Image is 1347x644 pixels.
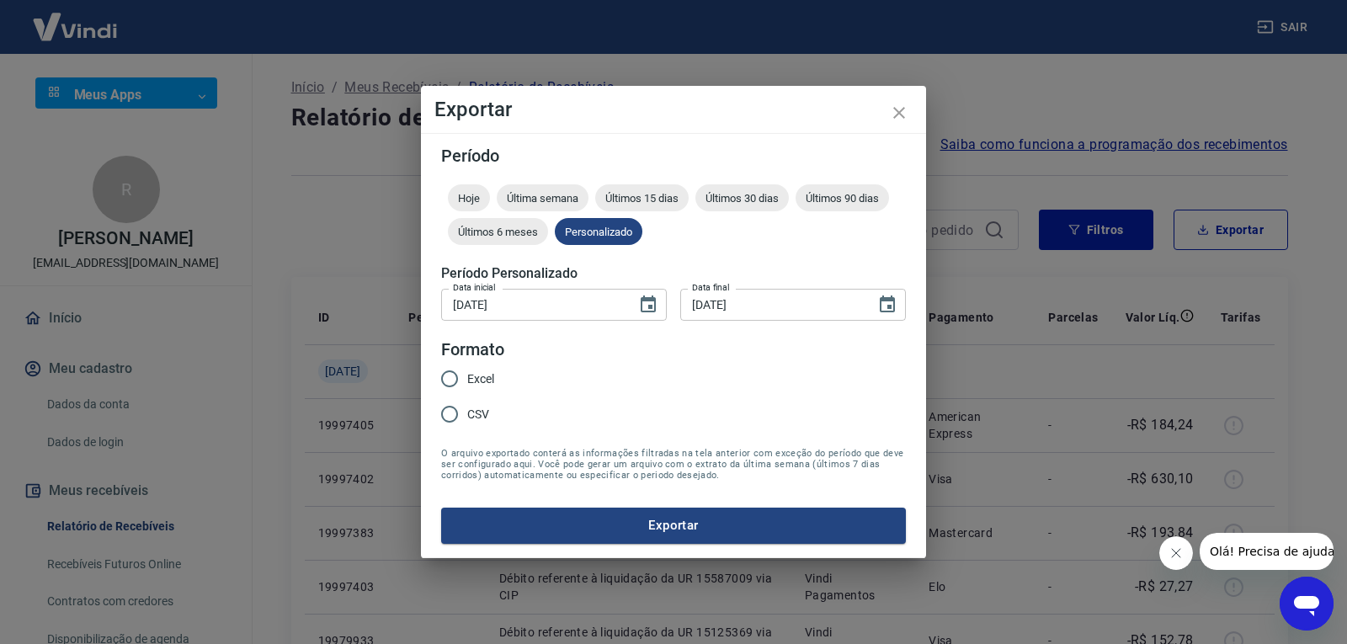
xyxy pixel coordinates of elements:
[441,265,906,282] h5: Período Personalizado
[631,288,665,322] button: Choose date, selected date is 1 de jul de 2025
[1200,533,1334,570] iframe: Mensagem da empresa
[448,192,490,205] span: Hoje
[441,147,906,164] h5: Período
[467,406,489,423] span: CSV
[467,370,494,388] span: Excel
[870,288,904,322] button: Choose date, selected date is 31 de jul de 2025
[555,226,642,238] span: Personalizado
[680,289,864,320] input: DD/MM/YYYY
[448,226,548,238] span: Últimos 6 meses
[595,192,689,205] span: Últimos 15 dias
[595,184,689,211] div: Últimos 15 dias
[796,184,889,211] div: Últimos 90 dias
[453,281,496,294] label: Data inicial
[695,184,789,211] div: Últimos 30 dias
[441,338,504,362] legend: Formato
[10,12,141,25] span: Olá! Precisa de ajuda?
[434,99,913,120] h4: Exportar
[695,192,789,205] span: Últimos 30 dias
[441,448,906,481] span: O arquivo exportado conterá as informações filtradas na tela anterior com exceção do período que ...
[692,281,730,294] label: Data final
[1280,577,1334,631] iframe: Botão para abrir a janela de mensagens
[441,289,625,320] input: DD/MM/YYYY
[497,192,588,205] span: Última semana
[555,218,642,245] div: Personalizado
[1159,536,1193,570] iframe: Fechar mensagem
[448,184,490,211] div: Hoje
[796,192,889,205] span: Últimos 90 dias
[441,508,906,543] button: Exportar
[879,93,919,133] button: close
[497,184,588,211] div: Última semana
[448,218,548,245] div: Últimos 6 meses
